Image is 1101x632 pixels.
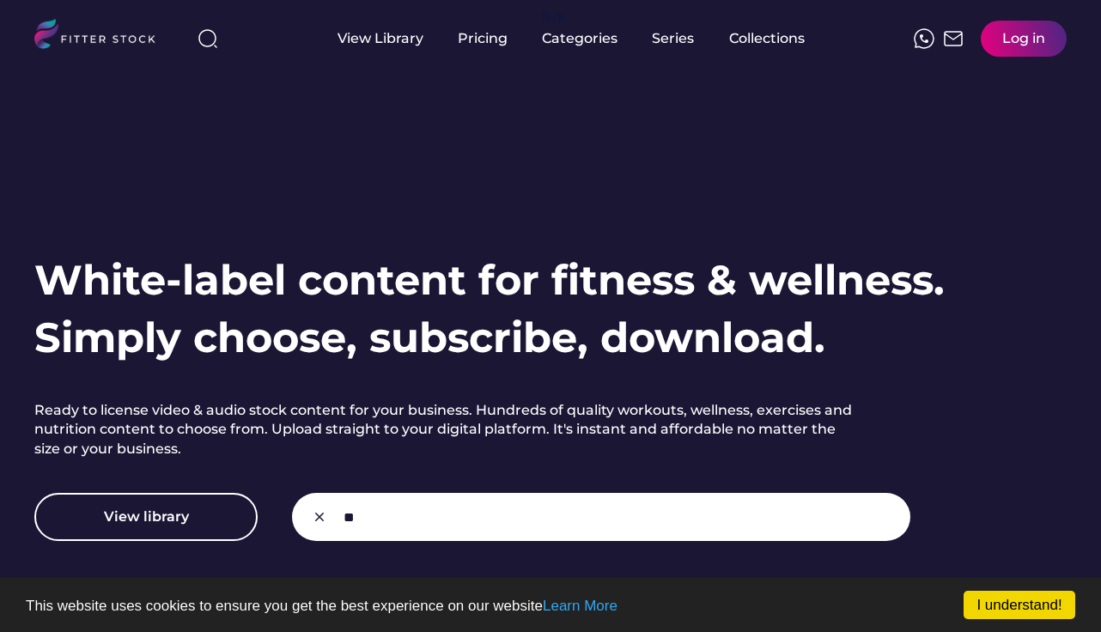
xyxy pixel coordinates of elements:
img: Group%201000002326.svg [309,507,330,527]
div: Log in [1002,29,1045,48]
button: View library [34,493,258,541]
p: This website uses cookies to ensure you get the best experience on our website [26,599,1075,613]
div: fvck [542,9,564,26]
img: search-normal%203.svg [198,28,218,49]
img: LOGO.svg [34,19,170,54]
h1: White-label content for fitness & wellness. Simply choose, subscribe, download. [34,252,945,367]
a: I understand! [964,591,1075,619]
div: Pricing [458,29,508,48]
h2: Ready to license video & audio stock content for your business. Hundreds of quality workouts, wel... [34,401,859,459]
div: Categories [542,29,617,48]
div: Collections [729,29,805,48]
div: View Library [338,29,423,48]
img: Frame%2051.svg [943,28,964,49]
img: meteor-icons_whatsapp%20%281%29.svg [914,28,934,49]
a: Learn More [543,598,617,614]
div: Series [652,29,695,48]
